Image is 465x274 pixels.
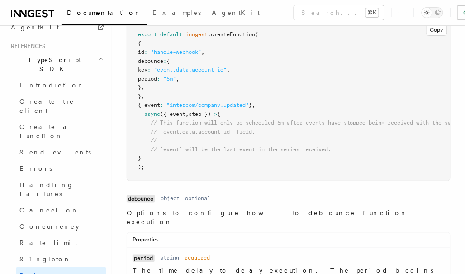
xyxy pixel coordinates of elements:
[201,49,204,55] span: ,
[138,49,144,55] span: id
[151,137,157,144] span: //
[127,209,451,227] p: Options to configure how to debounce function execution
[138,76,157,82] span: period
[19,149,91,156] span: Send events
[138,58,163,64] span: debounce
[133,255,155,262] code: period
[138,164,144,170] span: );
[16,119,106,144] a: Create a function
[19,165,52,172] span: Errors
[212,9,260,16] span: AgentKit
[138,155,141,161] span: }
[160,255,179,262] dd: string
[138,31,157,38] span: export
[16,235,106,251] a: Rate limit
[7,19,106,35] a: AgentKit
[127,195,155,203] code: debounce
[166,58,170,64] span: {
[147,3,206,24] a: Examples
[127,236,450,248] div: Properties
[16,77,106,93] a: Introduction
[157,76,160,82] span: :
[426,24,447,36] button: Copy
[151,120,458,126] span: // This function will only be scheduled 5m after events have stopped being received with the same
[151,146,331,153] span: // `event` will be the last event in the series received.
[154,67,227,73] span: "event.data.account_id"
[366,8,379,17] kbd: ⌘K
[138,40,141,47] span: {
[62,3,147,25] a: Documentation
[185,31,208,38] span: inngest
[163,58,166,64] span: :
[144,111,160,117] span: async
[141,84,144,91] span: ,
[185,255,210,262] dd: required
[185,111,189,117] span: ,
[16,144,106,160] a: Send events
[147,67,151,73] span: :
[151,129,255,135] span: // `event.data.account_id` field.
[163,76,176,82] span: "5m"
[160,102,163,108] span: :
[252,102,255,108] span: ,
[16,218,106,235] a: Concurrency
[16,202,106,218] a: Cancel on
[161,195,180,202] dd: object
[160,31,182,38] span: default
[255,31,258,38] span: (
[19,207,79,214] span: Cancel on
[206,3,265,24] a: AgentKit
[19,98,74,114] span: Create the client
[19,181,74,197] span: Handling failures
[19,239,77,246] span: Rate limit
[160,111,185,117] span: ({ event
[422,7,443,18] button: Toggle dark mode
[7,55,98,73] span: TypeScript SDK
[249,102,252,108] span: }
[19,82,85,89] span: Introduction
[166,102,249,108] span: "intercom/company.updated"
[16,93,106,119] a: Create the client
[16,160,106,177] a: Errors
[185,195,210,202] dd: optional
[211,111,217,117] span: =>
[7,43,45,50] span: References
[294,5,384,20] button: Search...⌘K
[138,93,141,100] span: }
[227,67,230,73] span: ,
[141,93,144,100] span: ,
[208,31,255,38] span: .createFunction
[152,9,201,16] span: Examples
[19,255,71,263] span: Singleton
[16,251,106,267] a: Singleton
[138,67,147,73] span: key
[19,223,79,230] span: Concurrency
[7,52,106,77] button: TypeScript SDK
[138,84,141,91] span: }
[189,111,211,117] span: step })
[16,177,106,202] a: Handling failures
[144,49,147,55] span: :
[217,111,220,117] span: {
[138,102,160,108] span: { event
[11,24,59,31] span: AgentKit
[176,76,179,82] span: ,
[67,9,142,16] span: Documentation
[151,49,201,55] span: "handle-webhook"
[19,123,73,139] span: Create a function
